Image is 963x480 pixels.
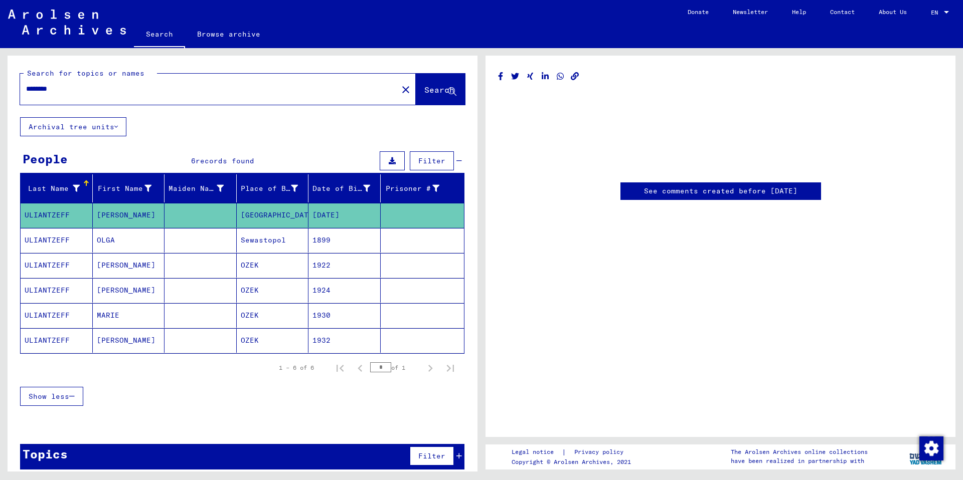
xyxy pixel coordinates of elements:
[93,203,165,227] mat-cell: [PERSON_NAME]
[237,174,309,202] mat-header-cell: Place of Birth
[21,174,93,202] mat-header-cell: Last Name
[93,174,165,202] mat-header-cell: First Name
[381,174,464,202] mat-header-cell: Prisoner #
[237,203,309,227] mat-cell: [GEOGRAPHIC_DATA]
[169,180,236,196] div: Maiden Name
[418,156,445,165] span: Filter
[21,253,93,278] mat-cell: ULIANTZEFF
[93,253,165,278] mat-cell: [PERSON_NAME]
[93,328,165,353] mat-cell: [PERSON_NAME]
[25,183,80,194] div: Last Name
[241,183,298,194] div: Place of Birth
[385,180,452,196] div: Prisoner #
[540,70,551,83] button: Share on LinkedIn
[21,203,93,227] mat-cell: ULIANTZEFF
[21,303,93,328] mat-cell: ULIANTZEFF
[512,447,562,457] a: Legal notice
[23,445,68,463] div: Topics
[525,70,536,83] button: Share on Xing
[25,180,92,196] div: Last Name
[8,10,126,35] img: Arolsen_neg.svg
[370,363,420,372] div: of 1
[420,358,440,378] button: Next page
[731,456,868,465] p: have been realized in partnership with
[566,447,635,457] a: Privacy policy
[279,363,314,372] div: 1 – 6 of 6
[165,174,237,202] mat-header-cell: Maiden Name
[555,70,566,83] button: Share on WhatsApp
[237,303,309,328] mat-cell: OZEK
[93,228,165,253] mat-cell: OLGA
[93,278,165,303] mat-cell: [PERSON_NAME]
[21,228,93,253] mat-cell: ULIANTZEFF
[97,180,165,196] div: First Name
[93,303,165,328] mat-cell: MARIE
[237,278,309,303] mat-cell: OZEK
[644,186,797,196] a: See comments created before [DATE]
[440,358,460,378] button: Last page
[23,150,68,168] div: People
[396,79,416,99] button: Clear
[510,70,521,83] button: Share on Twitter
[416,74,465,105] button: Search
[330,358,350,378] button: First page
[97,183,152,194] div: First Name
[919,436,943,460] img: Change consent
[308,203,381,227] mat-cell: [DATE]
[385,183,440,194] div: Prisoner #
[134,22,185,48] a: Search
[931,9,942,16] span: EN
[410,151,454,170] button: Filter
[196,156,254,165] span: records found
[169,183,224,194] div: Maiden Name
[191,156,196,165] span: 6
[308,174,381,202] mat-header-cell: Date of Birth
[424,85,454,95] span: Search
[20,387,83,406] button: Show less
[512,447,635,457] div: |
[308,303,381,328] mat-cell: 1930
[185,22,272,46] a: Browse archive
[496,70,506,83] button: Share on Facebook
[731,447,868,456] p: The Arolsen Archives online collections
[512,457,635,466] p: Copyright © Arolsen Archives, 2021
[308,278,381,303] mat-cell: 1924
[400,84,412,96] mat-icon: close
[907,444,945,469] img: yv_logo.png
[27,69,144,78] mat-label: Search for topics or names
[237,228,309,253] mat-cell: Sewastopol
[410,446,454,465] button: Filter
[418,451,445,460] span: Filter
[570,70,580,83] button: Copy link
[21,328,93,353] mat-cell: ULIANTZEFF
[241,180,311,196] div: Place of Birth
[308,253,381,278] mat-cell: 1922
[312,180,383,196] div: Date of Birth
[308,328,381,353] mat-cell: 1932
[21,278,93,303] mat-cell: ULIANTZEFF
[29,392,69,401] span: Show less
[350,358,370,378] button: Previous page
[312,183,370,194] div: Date of Birth
[237,253,309,278] mat-cell: OZEK
[308,228,381,253] mat-cell: 1899
[237,328,309,353] mat-cell: OZEK
[20,117,126,136] button: Archival tree units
